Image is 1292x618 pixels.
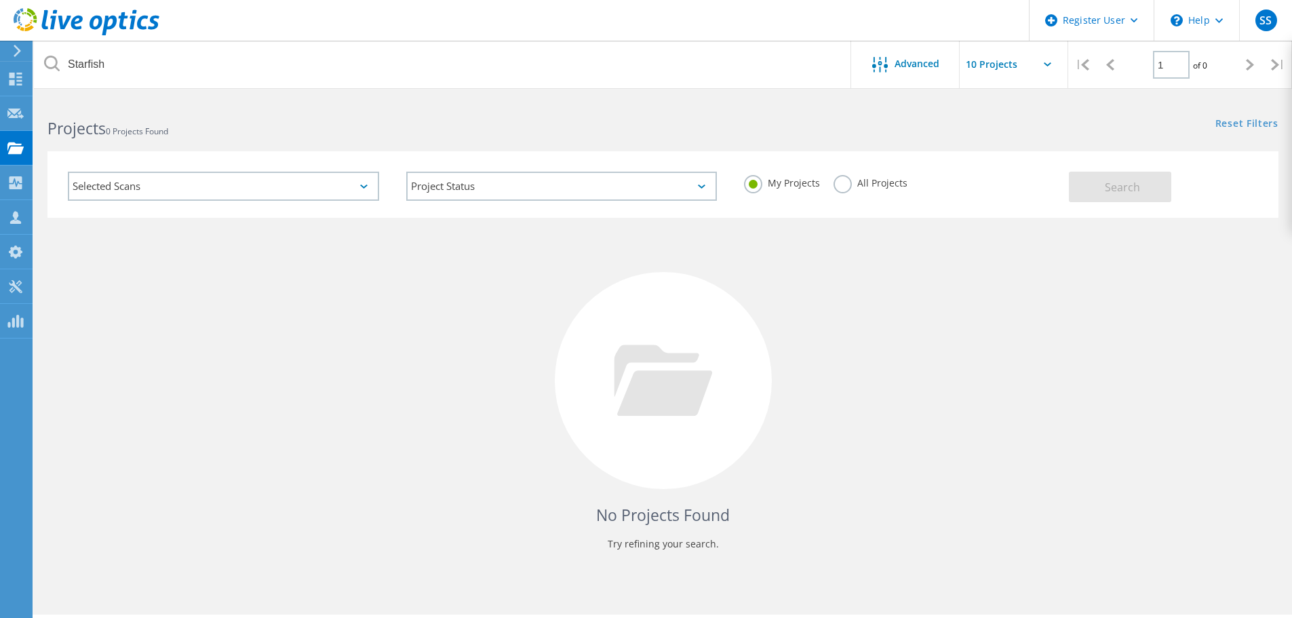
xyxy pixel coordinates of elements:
label: All Projects [834,175,907,188]
span: SS [1259,15,1272,26]
a: Live Optics Dashboard [14,28,159,38]
span: Advanced [895,59,939,69]
label: My Projects [744,175,820,188]
svg: \n [1171,14,1183,26]
span: Search [1105,180,1140,195]
span: of 0 [1193,60,1207,71]
h4: No Projects Found [61,504,1265,526]
input: Search projects by name, owner, ID, company, etc [34,41,852,88]
p: Try refining your search. [61,533,1265,555]
b: Projects [47,117,106,139]
div: Project Status [406,172,718,201]
span: 0 Projects Found [106,125,168,137]
div: Selected Scans [68,172,379,201]
button: Search [1069,172,1171,202]
div: | [1068,41,1096,89]
div: | [1264,41,1292,89]
a: Reset Filters [1215,119,1278,130]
